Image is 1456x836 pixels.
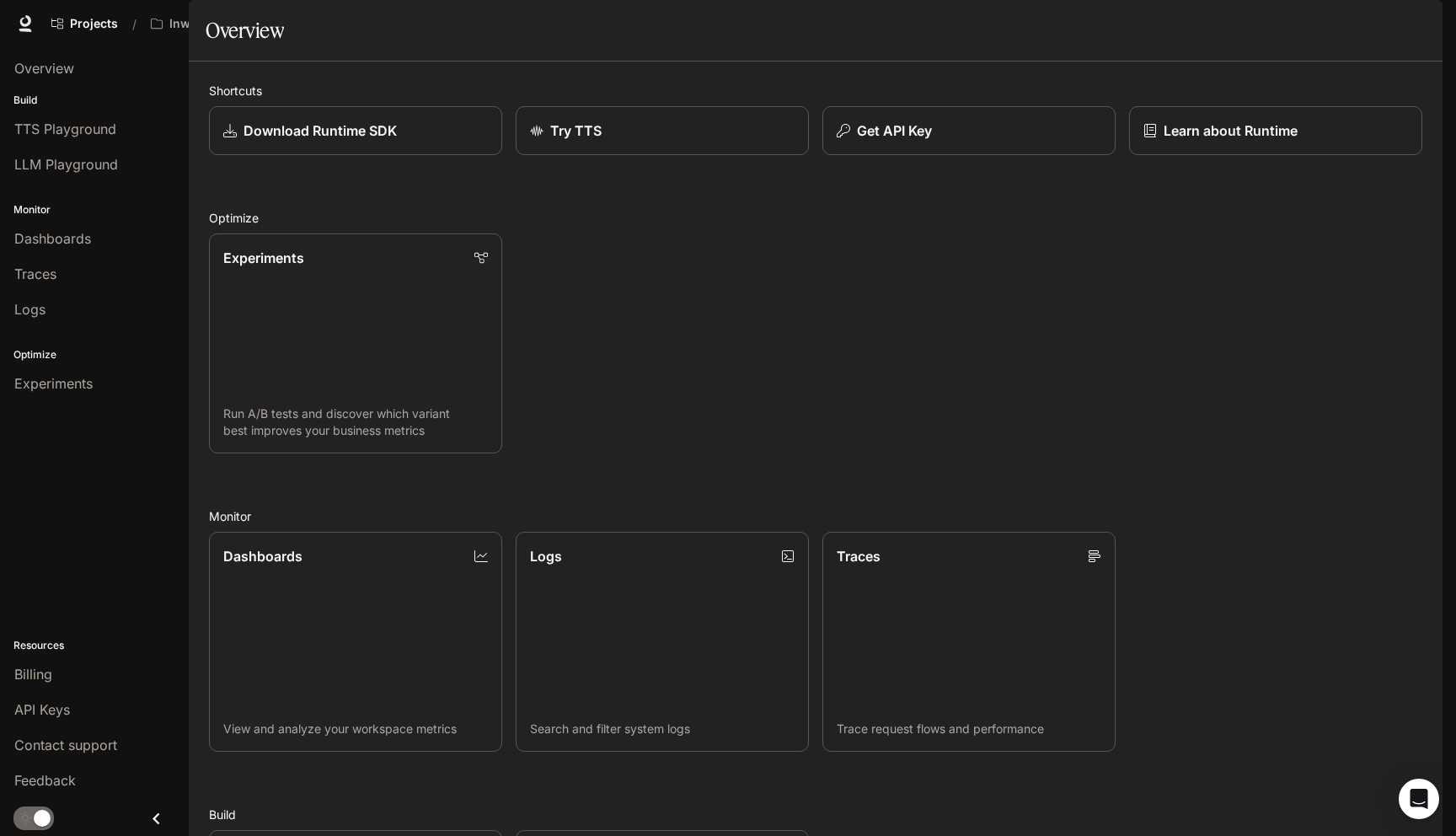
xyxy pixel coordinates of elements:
[70,17,118,31] span: Projects
[857,121,932,141] p: Get API Key
[223,721,488,737] p: View and analyze your workspace metrics
[516,532,809,752] a: LogsSearch and filter system logs
[223,405,488,439] p: Run A/B tests and discover which variant best improves your business metrics
[1164,121,1298,141] p: Learn about Runtime
[244,121,397,141] p: Download Runtime SDK
[516,106,809,155] a: Try TTS
[143,7,290,40] button: All workspaces
[530,721,795,737] p: Search and filter system logs
[837,546,881,566] p: Traces
[1399,779,1439,819] div: Open Intercom Messenger
[822,532,1116,752] a: TracesTrace request flows and performance
[209,806,1422,823] h2: Build
[209,106,502,155] a: Download Runtime SDK
[126,15,143,33] div: /
[530,546,562,566] p: Logs
[223,248,304,268] p: Experiments
[1129,106,1422,155] a: Learn about Runtime
[822,106,1116,155] button: Get API Key
[206,13,284,47] h1: Overview
[209,532,502,752] a: DashboardsView and analyze your workspace metrics
[169,17,264,31] p: Inworld AI Demos
[550,121,602,141] p: Try TTS
[209,507,1422,525] h2: Monitor
[223,546,302,566] p: Dashboards
[44,7,126,40] a: Go to projects
[837,721,1101,737] p: Trace request flows and performance
[209,82,1422,99] h2: Shortcuts
[209,209,1422,227] h2: Optimize
[209,233,502,453] a: ExperimentsRun A/B tests and discover which variant best improves your business metrics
